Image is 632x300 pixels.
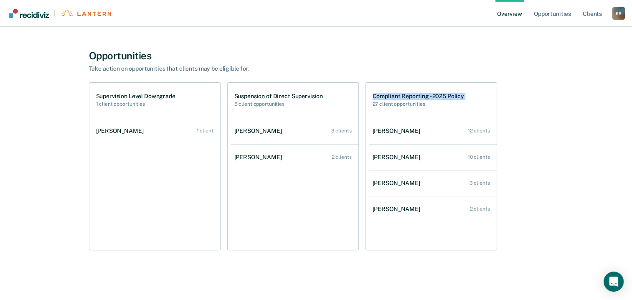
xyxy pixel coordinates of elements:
[369,119,497,143] a: [PERSON_NAME] 12 clients
[9,9,49,18] img: Recidiviz
[373,101,464,107] h2: 27 client opportunities
[61,10,111,16] img: Lantern
[196,128,213,134] div: 1 client
[96,127,147,135] div: [PERSON_NAME]
[234,154,285,161] div: [PERSON_NAME]
[468,128,490,134] div: 12 clients
[96,93,175,100] h1: Supervision Level Downgrade
[369,197,497,221] a: [PERSON_NAME] 2 clients
[369,171,497,195] a: [PERSON_NAME] 3 clients
[332,154,352,160] div: 2 clients
[468,154,490,160] div: 10 clients
[231,145,358,169] a: [PERSON_NAME] 2 clients
[373,154,424,161] div: [PERSON_NAME]
[231,119,358,143] a: [PERSON_NAME] 3 clients
[470,180,490,186] div: 3 clients
[612,7,625,20] button: Profile dropdown button
[331,128,352,134] div: 3 clients
[234,93,323,100] h1: Suspension of Direct Supervision
[93,119,220,143] a: [PERSON_NAME] 1 client
[89,65,381,72] div: Take action on opportunities that clients may be eligible for.
[234,101,323,107] h2: 5 client opportunities
[234,127,285,135] div: [PERSON_NAME]
[373,180,424,187] div: [PERSON_NAME]
[373,206,424,213] div: [PERSON_NAME]
[373,127,424,135] div: [PERSON_NAME]
[89,50,543,62] div: Opportunities
[49,10,61,17] span: |
[470,206,490,212] div: 2 clients
[96,101,175,107] h2: 1 client opportunities
[373,93,464,100] h1: Compliant Reporting - 2025 Policy
[612,7,625,20] div: K S
[369,145,497,169] a: [PERSON_NAME] 10 clients
[604,272,624,292] div: Open Intercom Messenger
